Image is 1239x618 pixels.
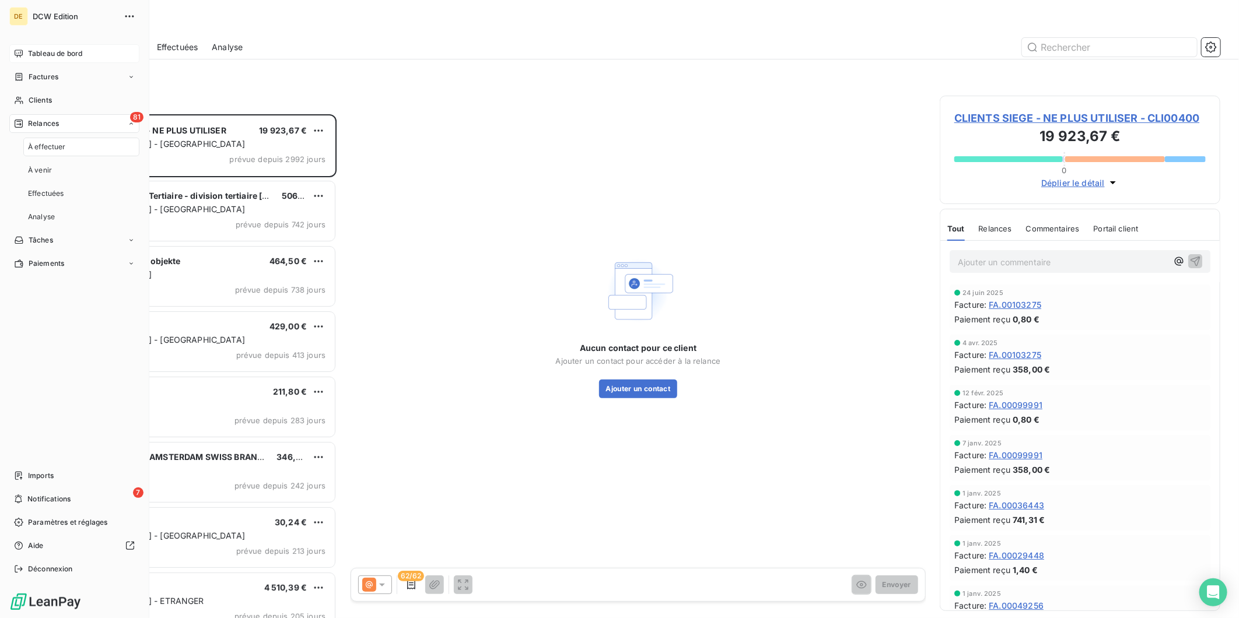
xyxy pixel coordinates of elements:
[29,95,52,106] span: Clients
[9,536,139,555] a: Aide
[989,449,1042,461] span: FA.00099991
[876,575,918,594] button: Envoyer
[83,531,245,540] span: [PERSON_NAME] - [GEOGRAPHIC_DATA]
[963,389,1003,396] span: 12 févr. 2025
[28,48,82,59] span: Tableau de bord
[963,289,1003,296] span: 24 juin 2025
[282,191,317,201] span: 506,16 €
[236,350,325,360] span: prévue depuis 413 jours
[29,72,58,82] span: Factures
[269,256,307,266] span: 464,50 €
[264,582,307,592] span: 4 510,39 €
[29,235,53,245] span: Tâches
[1026,224,1080,233] span: Commentaires
[9,592,82,611] img: Logo LeanPay
[275,517,307,527] span: 30,24 €
[235,416,325,425] span: prévue depuis 283 jours
[259,125,307,135] span: 19 923,67 €
[28,165,52,175] span: À venir
[989,349,1041,361] span: FA.00103275
[963,440,1002,447] span: 7 janv. 2025
[29,258,64,269] span: Paiements
[1022,38,1197,57] input: Rechercher
[947,224,965,233] span: Tout
[56,114,337,618] div: grid
[989,549,1044,561] span: FA.00029448
[82,125,226,135] span: CLIENTS SIEGE - NE PLUS UTILISER
[269,321,307,331] span: 429,00 €
[989,499,1044,511] span: FA.00036443
[83,139,245,149] span: [PERSON_NAME] - [GEOGRAPHIC_DATA]
[236,220,325,229] span: prévue depuis 742 jours
[28,212,55,222] span: Analyse
[954,299,986,311] span: Facture :
[601,254,675,328] img: Empty state
[963,540,1001,547] span: 1 janv. 2025
[954,463,1010,476] span: Paiement reçu
[130,112,143,122] span: 81
[83,204,245,214] span: [PERSON_NAME] - [GEOGRAPHIC_DATA]
[963,590,1001,597] span: 1 janv. 2025
[1013,564,1038,576] span: 1,40 €
[398,571,424,581] span: 62/62
[1013,413,1039,426] span: 0,80 €
[212,41,243,53] span: Analyse
[963,339,998,346] span: 4 avr. 2025
[954,399,986,411] span: Facture :
[954,349,986,361] span: Facture :
[273,387,307,396] span: 211,80 €
[954,313,1010,325] span: Paiement reçu
[28,118,59,129] span: Relances
[28,142,66,152] span: À effectuer
[82,191,346,201] span: SPIE Industrie & Tertiaire - division tertiaire [GEOGRAPHIC_DATA]
[27,494,71,504] span: Notifications
[1094,224,1139,233] span: Portail client
[580,342,696,354] span: Aucun contact pour ce client
[9,7,28,26] div: DE
[954,599,986,612] span: Facture :
[28,564,73,574] span: Déconnexion
[133,487,143,498] span: 7
[954,514,1010,526] span: Paiement reçu
[157,41,198,53] span: Effectuées
[556,356,721,366] span: Ajouter un contact pour accéder à la relance
[83,335,245,345] span: [PERSON_NAME] - [GEOGRAPHIC_DATA]
[954,363,1010,375] span: Paiement reçu
[1013,313,1039,325] span: 0,80 €
[1041,177,1105,189] span: Déplier le détail
[989,399,1042,411] span: FA.00099991
[235,481,325,490] span: prévue depuis 242 jours
[33,12,117,21] span: DCW Edition
[28,517,107,528] span: Paramètres et réglages
[235,285,325,294] span: prévue depuis 738 jours
[954,126,1206,149] h3: 19 923,67 €
[28,470,54,481] span: Imports
[28,188,64,199] span: Effectuées
[276,452,314,462] span: 346,25 €
[989,599,1044,612] span: FA.00049256
[1013,514,1045,526] span: 741,31 €
[1062,166,1067,175] span: 0
[236,546,325,556] span: prévue depuis 213 jours
[963,490,1001,497] span: 1 janv. 2025
[1013,463,1050,476] span: 358,00 €
[954,413,1010,426] span: Paiement reçu
[954,564,1010,576] span: Paiement reçu
[599,380,678,398] button: Ajouter un contact
[1038,176,1122,189] button: Déplier le détail
[954,449,986,461] span: Facture :
[1013,363,1050,375] span: 358,00 €
[954,110,1206,126] span: CLIENTS SIEGE - NE PLUS UTILISER - CLI00400
[954,499,986,511] span: Facture :
[979,224,1012,233] span: Relances
[82,452,312,462] span: RLG EUROPE BV AMSTERDAM SWISS BRANCH (Services)
[954,549,986,561] span: Facture :
[989,299,1041,311] span: FA.00103275
[229,154,325,164] span: prévue depuis 2992 jours
[1199,578,1227,606] div: Open Intercom Messenger
[28,540,44,551] span: Aide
